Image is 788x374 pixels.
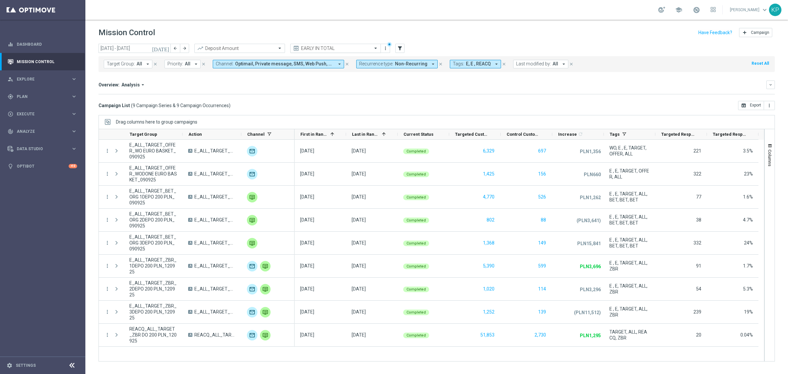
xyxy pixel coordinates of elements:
[7,42,77,47] button: equalizer Dashboard
[537,193,547,201] button: 526
[290,44,381,53] ng-select: EARLY IN TOTAL
[768,82,773,87] i: keyboard_arrow_down
[188,195,192,199] span: A
[260,307,271,317] img: Private message
[7,146,77,152] div: Data Studio keyboard_arrow_right
[300,148,314,154] div: 09 Sep 2025, Tuesday
[8,163,13,169] i: lightbulb
[130,132,157,137] span: Target Group
[104,171,110,177] button: more_vert
[188,149,192,153] span: A
[116,119,197,125] div: Row Groups
[8,129,13,134] i: track_changes
[98,103,230,108] h3: Campaign List
[194,263,236,269] span: E_ALL_TARGET_ZBR_1DEPO 200 PLN_120925
[569,62,574,66] i: close
[201,62,206,66] i: close
[406,241,426,245] span: Completed
[406,195,426,199] span: Completed
[129,303,177,321] span: E_ALL_TARGET_ZBR_3DEPO 200 PLN_120925
[188,132,202,137] span: Action
[99,232,295,255] div: Press SPACE to select this row.
[104,60,152,68] button: Target Group: All arrow_drop_down
[7,77,77,82] button: person_search Explore keyboard_arrow_right
[8,111,71,117] div: Execute
[194,148,236,154] span: E_ALL_TARGET_OFFER_WO EURO BASKET_090925
[344,60,350,68] button: close
[247,146,257,156] img: Optimail
[229,103,230,108] span: )
[359,61,393,67] span: Recurrence type:
[17,95,71,99] span: Plan
[455,132,490,137] span: Targeted Customers
[482,193,495,201] button: 4,770
[352,171,366,177] div: 09 Sep 2025, Tuesday
[295,324,758,347] div: Press SPACE to select this row.
[534,331,547,339] button: 2,730
[482,285,495,293] button: 1,020
[129,234,177,252] span: E_ALL_TARGET_BET_ORG 3DEPO 200 PLN_090925
[293,45,299,52] i: preview
[129,257,177,275] span: E_ALL_TARGET_ZBR_1DEPO 200 PLN_120925
[743,148,753,153] span: 3.5%
[7,111,77,117] button: play_circle_outline Execute keyboard_arrow_right
[352,132,379,137] span: Last in Range
[8,35,77,53] div: Dashboard
[751,60,770,67] button: Reset All
[486,216,495,224] button: 802
[99,186,295,209] div: Press SPACE to select this row.
[247,169,257,179] img: Optimail
[7,164,77,169] button: lightbulb Optibot +10
[580,149,601,154] p: PLN1,356
[129,142,177,160] span: E_ALL_TARGET_OFFER_WO EURO BASKET_090925
[300,286,314,292] div: 12 Sep 2025, Friday
[696,263,701,269] span: 91
[743,263,753,269] span: 1.7%
[167,61,183,67] span: Priority:
[188,333,192,337] span: A
[345,62,349,66] i: close
[482,170,495,178] button: 1,425
[766,81,775,89] button: keyboard_arrow_down
[577,130,583,138] span: Calculate column
[131,103,133,108] span: (
[406,264,426,269] span: Completed
[8,157,77,175] div: Optibot
[300,240,314,246] div: 09 Sep 2025, Tuesday
[8,129,71,134] div: Analyze
[693,148,701,153] span: 221
[698,30,732,35] input: Have Feedback?
[194,171,236,177] span: E_ALL_TARGET_OFFER_WODONE EURO BASKET_090925
[197,45,204,52] i: trending_up
[356,60,438,68] button: Recurrence type: Non-Recurring arrow_drop_down
[743,217,753,222] span: 4.7%
[352,286,366,292] div: 12 Sep 2025, Friday
[194,286,236,292] span: E_ALL_TARGET_ZBR_2DEPO 200 PLN_120925
[584,172,601,177] p: PLN660
[194,217,236,223] span: E_ALL_TARGET_BET_ORG 2DEPO 200 PLN_090925
[247,238,257,248] img: Private message
[16,363,36,367] a: Settings
[17,77,71,81] span: Explore
[767,103,772,108] i: more_vert
[151,44,171,54] button: [DATE]
[193,61,199,67] i: arrow_drop_down
[438,62,443,66] i: close
[513,60,568,68] button: Last modified by: All arrow_drop_down
[188,264,192,268] span: A
[188,241,192,245] span: A
[7,129,77,134] button: track_changes Analyze keyboard_arrow_right
[104,286,110,292] i: more_vert
[769,4,781,16] div: KP
[738,103,775,108] multiple-options-button: Export to CSV
[609,145,650,157] span: WO, E , E, TARGET, OFFER, ALL
[713,132,747,137] span: Targeted Response Rate
[129,280,177,298] span: E_ALL_TARGET_ZBR_2DEPO 200 PLN_120925
[185,61,190,67] span: All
